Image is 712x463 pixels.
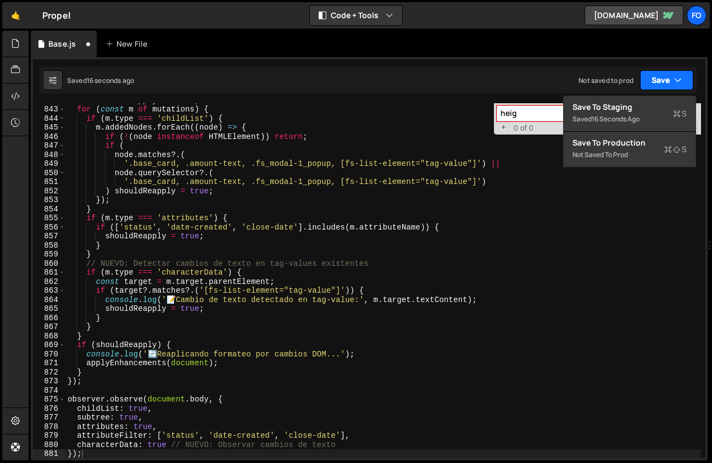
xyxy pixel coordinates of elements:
button: Save [640,70,693,90]
div: 880 [33,440,65,450]
div: 850 [33,169,65,178]
div: Save to Production [572,137,687,148]
a: [DOMAIN_NAME] [585,5,683,25]
div: 852 [33,187,65,196]
div: 861 [33,268,65,277]
div: 878 [33,422,65,432]
div: 856 [33,223,65,232]
a: 🤙 [2,2,29,29]
div: New File [105,38,152,49]
span: S [664,144,687,155]
div: 881 [33,449,65,459]
div: 847 [33,141,65,150]
div: 845 [33,123,65,132]
div: 866 [33,314,65,323]
div: Not saved to prod [578,76,633,85]
span: S [673,108,687,119]
div: Base.js [48,38,76,49]
div: 16 seconds ago [592,114,639,124]
div: 874 [33,386,65,395]
div: 864 [33,295,65,305]
div: 876 [33,404,65,414]
div: 848 [33,150,65,160]
button: Save to StagingS Saved16 seconds ago [564,96,696,132]
div: 858 [33,241,65,250]
div: 873 [33,377,65,386]
div: 872 [33,368,65,377]
div: 875 [33,395,65,404]
span: Toggle Replace mode [498,122,509,133]
a: fo [687,5,707,25]
div: 860 [33,259,65,269]
div: 853 [33,196,65,205]
div: 865 [33,304,65,314]
div: Saved [572,113,687,126]
div: 16 seconds ago [87,76,134,85]
button: Save to ProductionS Not saved to prod [564,132,696,168]
div: 877 [33,413,65,422]
div: 868 [33,332,65,341]
input: Search for [497,105,635,121]
div: 863 [33,286,65,295]
div: 859 [33,250,65,259]
div: 851 [33,177,65,187]
div: 857 [33,232,65,241]
div: Not saved to prod [572,148,687,161]
span: 0 of 0 [509,124,538,133]
div: 844 [33,114,65,124]
div: 849 [33,159,65,169]
div: 869 [33,341,65,350]
div: 855 [33,214,65,223]
div: 871 [33,359,65,368]
div: Saved [67,76,134,85]
div: 854 [33,205,65,214]
div: Save to Staging [572,102,687,113]
div: 843 [33,105,65,114]
div: 870 [33,350,65,359]
div: 862 [33,277,65,287]
button: Code + Tools [310,5,402,25]
div: 846 [33,132,65,142]
div: 879 [33,431,65,440]
div: Propel [42,9,70,22]
div: 867 [33,322,65,332]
